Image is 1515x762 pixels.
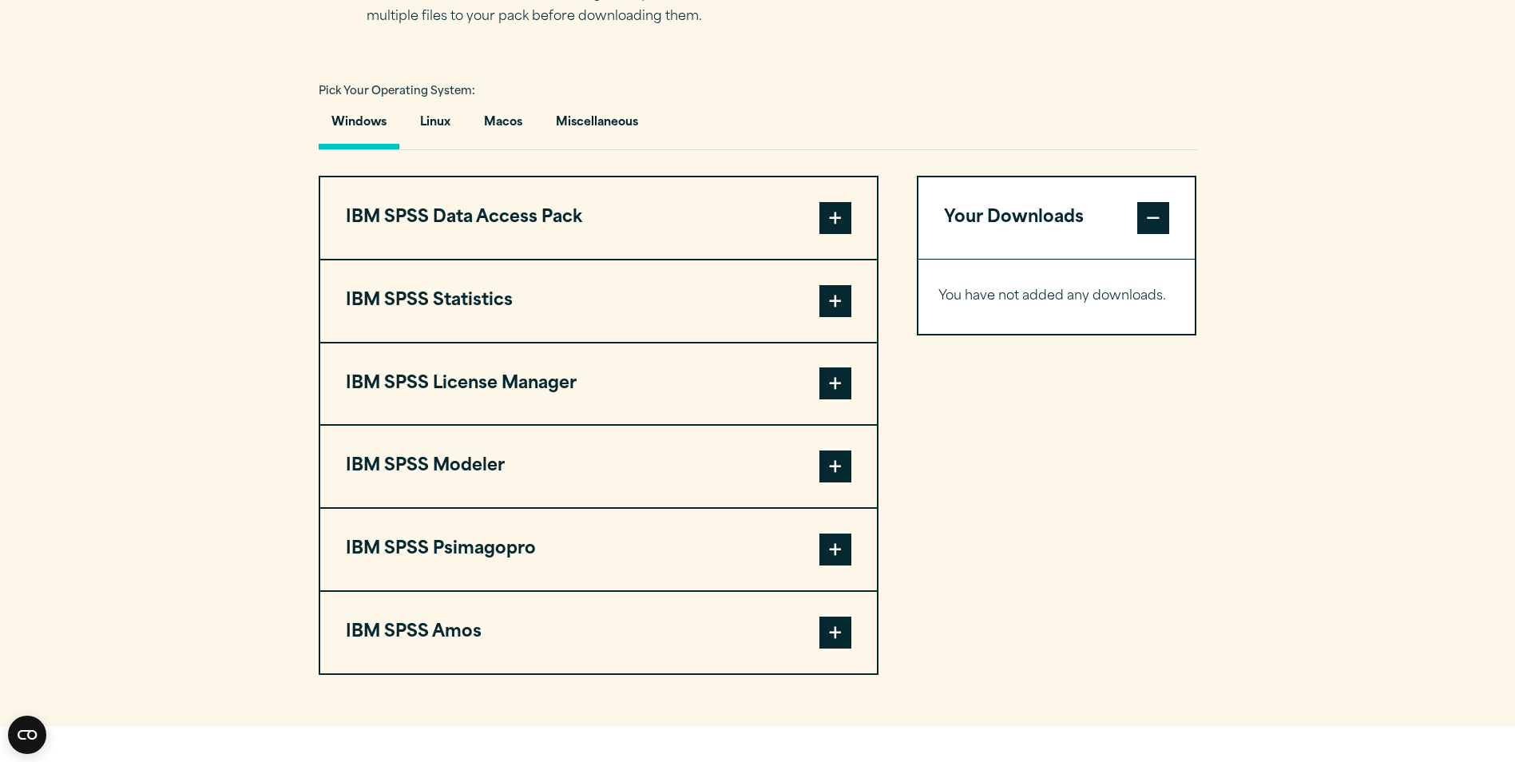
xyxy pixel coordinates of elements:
[471,104,535,149] button: Macos
[8,716,46,754] button: Open CMP widget
[320,343,877,425] button: IBM SPSS License Manager
[320,509,877,590] button: IBM SPSS Psimagopro
[319,104,399,149] button: Windows
[320,260,877,342] button: IBM SPSS Statistics
[319,86,475,97] span: Pick Your Operating System:
[320,592,877,673] button: IBM SPSS Amos
[543,104,651,149] button: Miscellaneous
[407,104,463,149] button: Linux
[320,426,877,507] button: IBM SPSS Modeler
[320,177,877,259] button: IBM SPSS Data Access Pack
[918,177,1196,259] button: Your Downloads
[918,259,1196,334] div: Your Downloads
[938,285,1176,308] p: You have not added any downloads.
